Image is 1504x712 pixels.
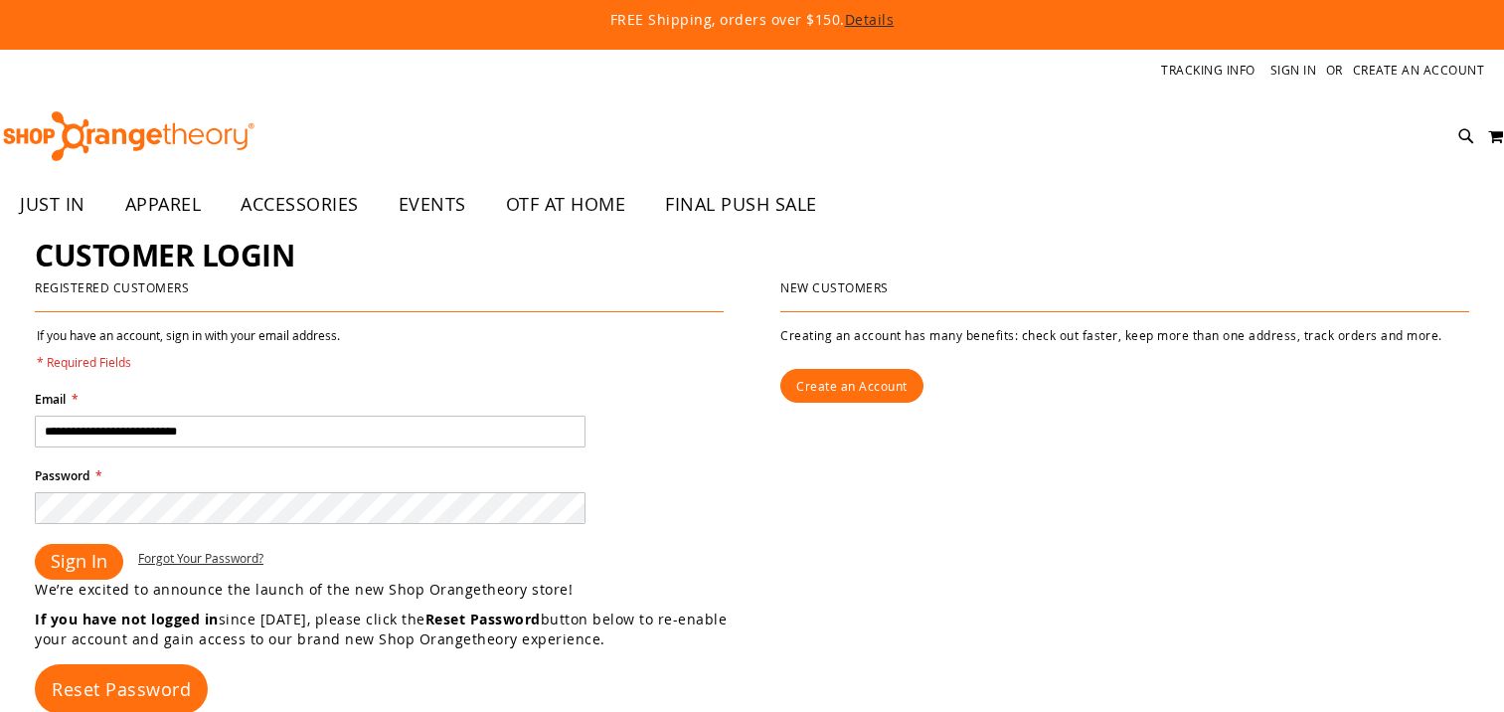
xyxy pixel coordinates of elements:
a: EVENTS [379,182,486,228]
a: Details [845,10,895,29]
a: ACCESSORIES [221,182,379,228]
a: Sign In [1270,62,1317,79]
legend: If you have an account, sign in with your email address. [35,327,342,371]
a: Tracking Info [1161,62,1255,79]
a: Create an Account [1353,62,1485,79]
a: OTF AT HOME [486,182,646,228]
p: Creating an account has many benefits: check out faster, keep more than one address, track orders... [780,327,1469,344]
span: Email [35,391,66,408]
p: since [DATE], please click the button below to re-enable your account and gain access to our bran... [35,610,752,649]
span: Forgot Your Password? [138,550,263,566]
span: FINAL PUSH SALE [665,182,817,227]
span: ACCESSORIES [241,182,359,227]
p: FREE Shipping, orders over $150. [156,10,1349,30]
span: OTF AT HOME [506,182,626,227]
a: Create an Account [780,369,923,403]
button: Sign In [35,544,123,580]
a: FINAL PUSH SALE [645,182,837,228]
span: Sign In [51,549,107,573]
span: Create an Account [796,378,908,394]
a: Forgot Your Password? [138,550,263,567]
span: Reset Password [52,677,191,701]
span: * Required Fields [37,354,340,371]
strong: New Customers [780,279,889,295]
span: EVENTS [399,182,466,227]
strong: Reset Password [425,610,541,628]
strong: If you have not logged in [35,610,219,628]
span: Password [35,467,89,484]
span: APPAREL [125,182,202,227]
a: APPAREL [105,182,222,228]
span: JUST IN [20,182,85,227]
strong: Registered Customers [35,279,189,295]
p: We’re excited to announce the launch of the new Shop Orangetheory store! [35,580,752,600]
span: Customer Login [35,235,294,275]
